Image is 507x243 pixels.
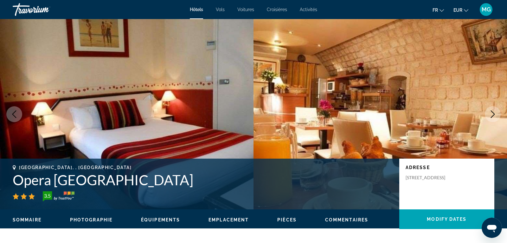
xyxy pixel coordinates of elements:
a: Croisières [267,7,287,12]
button: Next image [485,106,501,122]
span: Modify Dates [427,217,466,222]
button: Change language [433,5,444,15]
button: Commentaires [325,217,368,223]
span: MG [482,6,491,13]
span: fr [433,8,438,13]
a: Travorium [13,1,76,18]
iframe: Bouton de lancement de la fenêtre de messagerie [482,218,502,238]
button: Change currency [453,5,468,15]
button: Photographie [70,217,112,223]
a: Vols [216,7,225,12]
button: Sommaire [13,217,42,223]
a: Voitures [237,7,254,12]
button: Modify Dates [399,209,494,229]
p: [STREET_ADDRESS] [406,175,456,181]
p: Adresse [406,165,488,170]
span: EUR [453,8,462,13]
h1: Opera [GEOGRAPHIC_DATA] [13,172,393,188]
button: Équipements [141,217,180,223]
img: TrustYou guest rating badge [43,191,74,201]
a: Activités [300,7,317,12]
button: Previous image [6,106,22,122]
div: 3.5 [41,192,54,200]
button: Emplacement [209,217,249,223]
button: Pièces [277,217,297,223]
a: Hôtels [190,7,203,12]
span: [GEOGRAPHIC_DATA], , [GEOGRAPHIC_DATA] [19,165,132,170]
button: User Menu [478,3,494,16]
